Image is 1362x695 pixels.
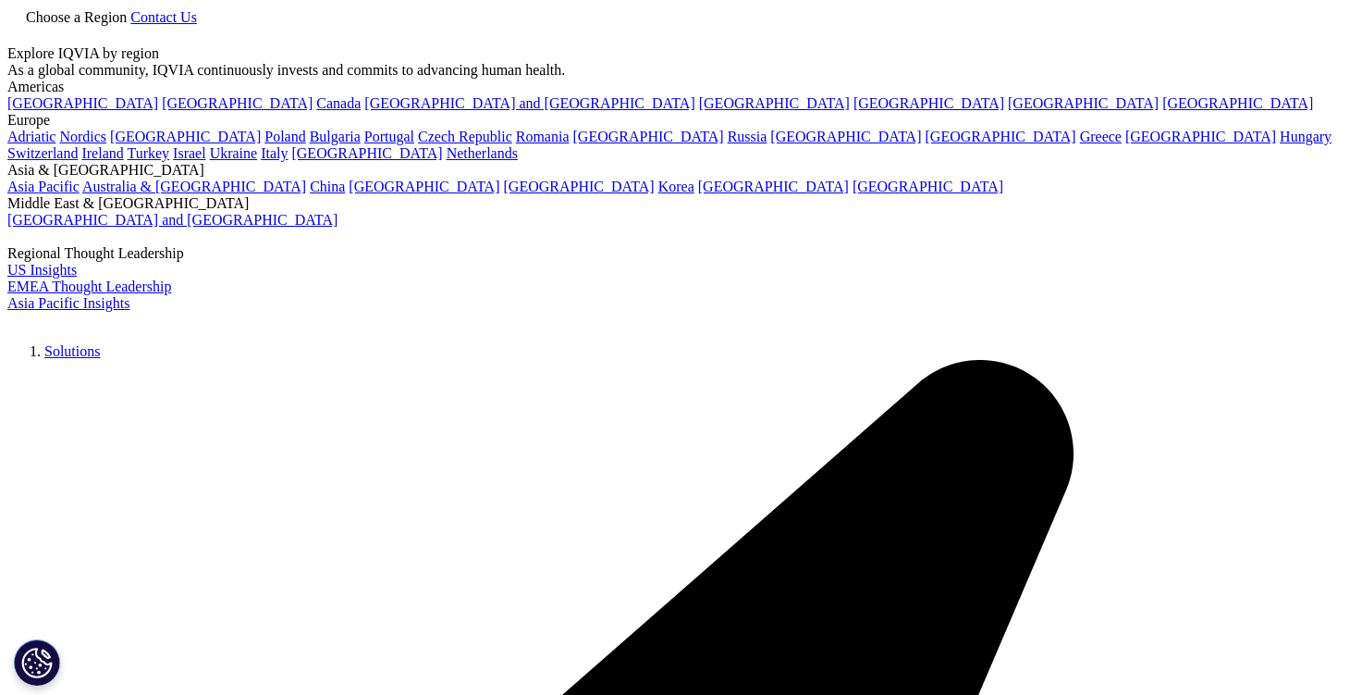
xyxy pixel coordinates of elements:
a: [GEOGRAPHIC_DATA] [770,129,921,144]
a: [GEOGRAPHIC_DATA] [853,179,1003,194]
a: Israel [173,145,206,161]
a: [GEOGRAPHIC_DATA] [349,179,499,194]
a: [GEOGRAPHIC_DATA] [1162,95,1313,111]
a: [GEOGRAPHIC_DATA] [699,95,850,111]
a: Greece [1080,129,1122,144]
a: Italy [261,145,288,161]
a: Nordics [59,129,106,144]
a: Czech Republic [418,129,512,144]
a: [GEOGRAPHIC_DATA] [7,95,158,111]
a: Netherlands [447,145,518,161]
div: As a global community, IQVIA continuously invests and commits to advancing human health. [7,62,1355,79]
a: US Insights [7,262,77,278]
a: Romania [516,129,570,144]
a: China [310,179,345,194]
a: [GEOGRAPHIC_DATA] and [GEOGRAPHIC_DATA] [364,95,694,111]
a: Asia Pacific [7,179,80,194]
a: [GEOGRAPHIC_DATA] [926,129,1076,144]
a: [GEOGRAPHIC_DATA] [162,95,313,111]
button: Cookies Settings [14,639,60,686]
div: Europe [7,112,1355,129]
a: Russia [728,129,767,144]
a: Switzerland [7,145,78,161]
a: [GEOGRAPHIC_DATA] [291,145,442,161]
a: [GEOGRAPHIC_DATA] [573,129,724,144]
div: Middle East & [GEOGRAPHIC_DATA] [7,195,1355,212]
a: [GEOGRAPHIC_DATA] [853,95,1004,111]
a: Ukraine [210,145,258,161]
a: Korea [658,179,694,194]
a: Adriatic [7,129,55,144]
a: [GEOGRAPHIC_DATA] [1008,95,1159,111]
a: Turkey [127,145,169,161]
a: Hungary [1280,129,1331,144]
a: Portugal [364,129,414,144]
a: Solutions [44,343,100,359]
div: Regional Thought Leadership [7,245,1355,262]
div: Americas [7,79,1355,95]
a: EMEA Thought Leadership [7,279,171,294]
a: [GEOGRAPHIC_DATA] and [GEOGRAPHIC_DATA] [7,212,337,228]
a: Ireland [81,145,123,161]
div: Explore IQVIA by region [7,45,1355,62]
a: [GEOGRAPHIC_DATA] [1125,129,1276,144]
a: Poland [264,129,305,144]
a: Bulgaria [310,129,361,144]
a: Asia Pacific Insights [7,295,129,311]
a: Canada [316,95,361,111]
a: [GEOGRAPHIC_DATA] [698,179,849,194]
a: Contact Us [130,9,197,25]
span: Choose a Region [26,9,127,25]
a: [GEOGRAPHIC_DATA] [110,129,261,144]
div: Asia & [GEOGRAPHIC_DATA] [7,162,1355,179]
a: Australia & [GEOGRAPHIC_DATA] [82,179,306,194]
a: [GEOGRAPHIC_DATA] [504,179,655,194]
